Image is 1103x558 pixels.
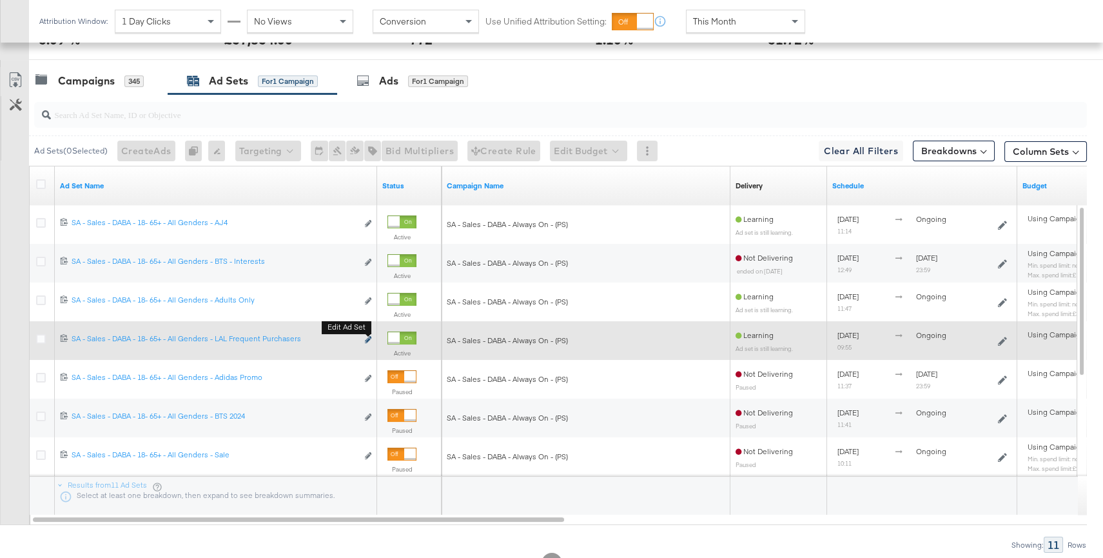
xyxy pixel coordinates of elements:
label: Active [387,272,416,280]
sub: Max. spend limit : £150.00 [1028,271,1093,279]
a: SA - Sales - DABA - 18- 65+ - All Genders - LAL Frequent Purchasers [72,334,357,347]
sub: 23:59 [916,382,930,390]
span: [DATE] [916,369,937,379]
div: Ad Sets [209,74,248,88]
div: SA - Sales - DABA - 18- 65+ - All Genders - BTS - Interests [72,256,357,266]
sub: Max. spend limit : £350.00 [1028,310,1093,317]
a: SA - Sales - DABA - 18- 65+ - All Genders - AJ4 [72,217,357,231]
sub: Ad set is still learning. [736,344,793,352]
a: SA - Sales - DABA - 18- 65+ - All Genders - Adidas Promo [72,372,357,386]
a: Reflects the ability of your Ad Set to achieve delivery based on ad states, schedule and budget. [736,181,763,191]
sub: Paused [736,422,756,430]
sub: Ad set is still learning. [736,306,793,314]
div: Ad Sets ( 0 Selected) [34,145,108,157]
sub: Ad set is still learning. [736,228,793,236]
label: Active [387,233,416,241]
span: Not Delivering [736,369,793,379]
span: SA - Sales - DABA - Always On - (PS) [447,413,568,423]
div: Campaigns [58,74,115,88]
div: SA - Sales - DABA - 18- 65+ - All Genders - Adidas Promo [72,372,357,383]
span: SA - Sales - DABA - Always On - (PS) [447,219,568,229]
span: Learning [736,330,774,340]
a: Your Ad Set name. [60,181,372,191]
sub: 11:47 [837,304,852,312]
div: 11 [1044,537,1063,553]
span: [DATE] [837,408,859,417]
div: SA - Sales - DABA - 18- 65+ - All Genders - AJ4 [72,217,357,228]
div: Delivery [736,181,763,191]
a: SA - Sales - DABA - 18- 65+ - All Genders - Sale [72,450,357,463]
a: SA - Sales - DABA - 18- 65+ - All Genders - BTS 2024 [72,411,357,424]
div: Showing: [1011,541,1044,550]
div: Attribution Window: [39,17,108,26]
a: Shows the current state of your Ad Set. [382,181,436,191]
span: SA - Sales - DABA - Always On - (PS) [447,297,568,306]
div: for 1 Campaign [408,75,468,87]
input: Search Ad Set Name, ID or Objective [51,97,991,122]
span: ongoing [916,214,946,224]
label: Active [387,349,416,357]
div: 345 [124,75,144,87]
span: [DATE] [837,253,859,263]
span: Clear All Filters [824,143,898,159]
div: Ads [379,74,398,88]
span: Learning [736,214,774,224]
span: Not Delivering [736,408,793,417]
sub: 12:49 [837,266,852,274]
a: Your campaign name. [447,181,725,191]
div: for 1 Campaign [258,75,318,87]
span: No Views [254,15,292,27]
sub: Min. spend limit: not set [1028,300,1091,308]
div: SA - Sales - DABA - 18- 65+ - All Genders - BTS 2024 [72,411,357,421]
label: Use Unified Attribution Setting: [485,15,607,28]
sub: ended on [DATE] [737,267,783,275]
span: SA - Sales - DABA - Always On - (PS) [447,374,568,384]
span: SA - Sales - DABA - Always On - (PS) [447,258,568,268]
label: Paused [387,465,416,473]
sub: 11:41 [837,421,852,428]
span: 1 Day Clicks [122,15,171,27]
div: 0 [185,141,208,161]
label: Paused [387,426,416,435]
sub: Min. spend limit: not set [1028,455,1091,463]
button: Edit ad set [364,334,372,347]
span: ongoing [916,408,946,417]
label: Paused [387,388,416,396]
span: [DATE] [837,214,859,224]
span: Learning [736,292,774,301]
label: Active [387,310,416,319]
div: SA - Sales - DABA - 18- 65+ - All Genders - Adults Only [72,295,357,305]
sub: 23:59 [916,266,930,274]
span: SA - Sales - DABA - Always On - (PS) [447,335,568,345]
sub: 09:55 [837,343,852,351]
span: [DATE] [916,253,937,263]
sub: Min. spend limit: not set [1028,261,1091,269]
button: Breakdowns [913,141,995,161]
a: SA - Sales - DABA - 18- 65+ - All Genders - Adults Only [72,295,357,308]
span: ongoing [916,330,946,340]
sub: 10:11 [837,459,852,467]
sub: 11:37 [837,382,852,390]
sub: Paused [736,383,756,391]
button: Clear All Filters [819,141,903,161]
sub: 11:14 [837,227,852,235]
button: Column Sets [1004,141,1087,162]
div: SA - Sales - DABA - 18- 65+ - All Genders - Sale [72,450,357,460]
b: Edit ad set [322,321,371,334]
span: SA - Sales - DABA - Always On - (PS) [447,452,568,461]
sub: Paused [736,461,756,468]
span: ongoing [916,446,946,456]
span: [DATE] [837,330,859,340]
span: This Month [693,15,736,27]
span: Not Delivering [736,446,793,456]
a: SA - Sales - DABA - 18- 65+ - All Genders - BTS - Interests [72,256,357,270]
span: ongoing [916,292,946,301]
a: Shows when your Ad Set is scheduled to deliver. [832,181,1012,191]
span: [DATE] [837,292,859,301]
span: [DATE] [837,369,859,379]
span: Not Delivering [736,253,793,263]
div: Rows [1067,541,1087,550]
sub: Max. spend limit : £240.00 [1028,464,1093,472]
span: Conversion [380,15,426,27]
div: SA - Sales - DABA - 18- 65+ - All Genders - LAL Frequent Purchasers [72,334,357,344]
